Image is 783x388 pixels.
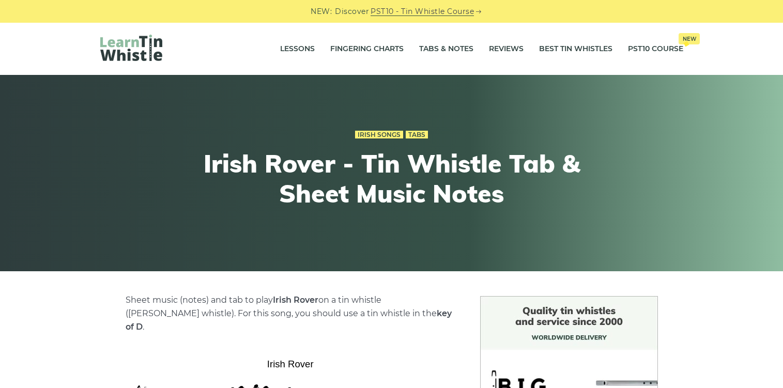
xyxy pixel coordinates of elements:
a: Reviews [489,36,524,62]
a: Best Tin Whistles [539,36,612,62]
h1: Irish Rover - Tin Whistle Tab & Sheet Music Notes [202,149,582,208]
strong: key of D [126,308,452,332]
a: Tabs & Notes [419,36,473,62]
a: Fingering Charts [330,36,404,62]
a: Lessons [280,36,315,62]
a: Irish Songs [355,131,403,139]
strong: Irish Rover [273,295,318,305]
span: New [679,33,700,44]
a: Tabs [406,131,428,139]
img: LearnTinWhistle.com [100,35,162,61]
a: PST10 CourseNew [628,36,683,62]
p: Sheet music (notes) and tab to play on a tin whistle ([PERSON_NAME] whistle). For this song, you ... [126,293,455,334]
